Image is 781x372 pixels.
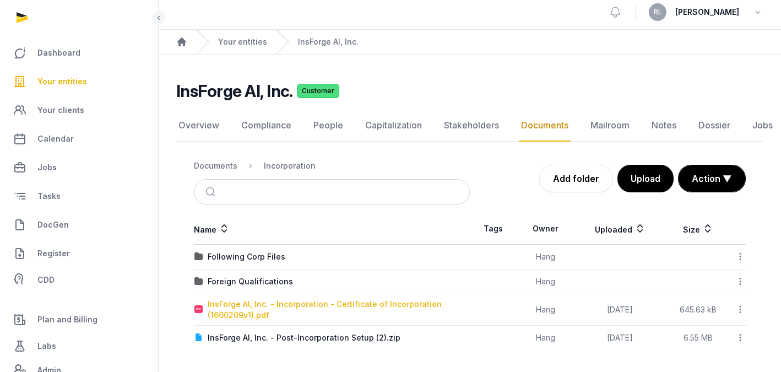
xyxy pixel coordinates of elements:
[37,132,74,145] span: Calendar
[159,30,781,55] nav: Breadcrumb
[37,75,87,88] span: Your entities
[363,110,424,142] a: Capitalization
[176,110,221,142] a: Overview
[607,333,633,342] span: [DATE]
[37,218,69,231] span: DocGen
[194,333,203,342] img: document.svg
[539,165,613,192] a: Add folder
[607,305,633,314] span: [DATE]
[208,299,469,321] div: InsForge AI, Inc. - Incorporation - Certificate of Incorporation (1600209v1).pdf
[666,326,730,351] td: 6.55 MB
[9,126,149,152] a: Calendar
[194,305,203,314] img: pdf.svg
[176,110,763,142] nav: Tabs
[9,183,149,209] a: Tasks
[9,97,149,123] a: Your clients
[37,190,61,203] span: Tasks
[517,269,574,294] td: Hang
[9,306,149,333] a: Plan and Billing
[208,251,285,262] div: Following Corp Files
[218,36,267,47] a: Your entities
[517,245,574,269] td: Hang
[517,294,574,326] td: Hang
[675,6,739,19] span: [PERSON_NAME]
[264,160,316,171] div: Incorporation
[654,9,662,15] span: RL
[208,276,293,287] div: Foreign Qualifications
[208,332,400,343] div: InsForge AI, Inc. - Post-Incorporation Setup (2).zip
[9,240,149,267] a: Register
[176,81,292,101] h2: InsForge AI, Inc.
[194,252,203,261] img: folder.svg
[311,110,345,142] a: People
[9,40,149,66] a: Dashboard
[194,153,470,179] nav: Breadcrumb
[199,180,225,204] button: Submit
[37,46,80,60] span: Dashboard
[750,110,775,142] a: Jobs
[470,213,517,245] th: Tags
[519,110,571,142] a: Documents
[9,154,149,181] a: Jobs
[517,213,574,245] th: Owner
[574,213,666,245] th: Uploaded
[9,68,149,95] a: Your entities
[37,247,70,260] span: Register
[442,110,501,142] a: Stakeholders
[666,294,730,326] td: 645.63 kB
[696,110,733,142] a: Dossier
[37,313,97,326] span: Plan and Billing
[9,212,149,238] a: DocGen
[679,165,745,192] button: Action ▼
[194,160,237,171] div: Documents
[666,213,730,245] th: Size
[37,161,57,174] span: Jobs
[649,3,666,21] button: RL
[617,165,674,192] button: Upload
[9,269,149,291] a: CDD
[239,110,294,142] a: Compliance
[588,110,632,142] a: Mailroom
[194,277,203,286] img: folder.svg
[9,333,149,359] a: Labs
[37,104,84,117] span: Your clients
[517,326,574,351] td: Hang
[37,339,56,353] span: Labs
[298,36,359,47] a: InsForge AI, Inc.
[649,110,679,142] a: Notes
[37,273,55,287] span: CDD
[297,84,339,98] span: Customer
[194,213,470,245] th: Name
